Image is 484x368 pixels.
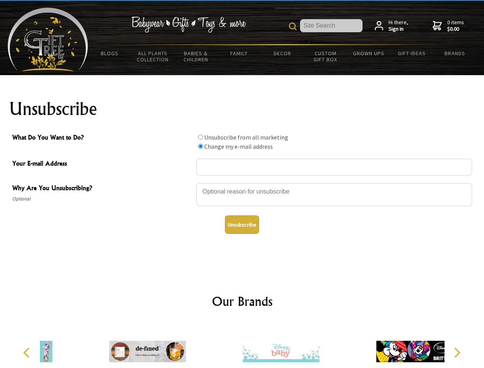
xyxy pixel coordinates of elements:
a: Decor [261,45,304,61]
label: Unsubscribe from all marketing [204,133,288,141]
span: Optional [12,194,192,204]
a: Gift Ideas [390,45,433,61]
span: Why Are You Unsubscribing? [12,183,192,194]
strong: Sign in [389,26,408,33]
img: Babywear - Gifts - Toys & more [131,16,246,33]
a: Babies & Children [174,45,218,67]
input: Your E-mail Address [196,159,472,176]
a: Hi there,Sign in [375,19,408,33]
h2: Our Brands [15,292,469,310]
button: Unsubscribe [225,215,259,234]
button: Previous [19,344,36,361]
span: Hi there, [389,19,408,33]
img: product search [289,23,297,30]
span: What Do You Want to Do? [12,133,192,144]
strong: $0.00 [447,26,464,33]
img: Babyware - Gifts - Toys and more... [8,8,88,71]
a: Custom Gift Box [304,45,347,67]
h1: Unsubscribe [9,100,475,118]
a: BLOGS [88,45,131,61]
span: Your E-mail Address [12,159,192,170]
input: What Do You Want to Do? [198,135,203,140]
input: Site Search [300,19,363,32]
input: What Do You Want to Do? [198,144,203,149]
textarea: Why Are You Unsubscribing? [196,183,472,206]
a: Brands [433,45,477,61]
a: 0 items$0.00 [433,19,464,33]
a: Grown Ups [347,45,390,61]
a: Family [218,45,261,61]
button: Next [448,344,465,361]
a: All Plants Collection [131,45,175,67]
label: Change my e-mail address [204,143,273,150]
span: 0 items [447,19,464,33]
